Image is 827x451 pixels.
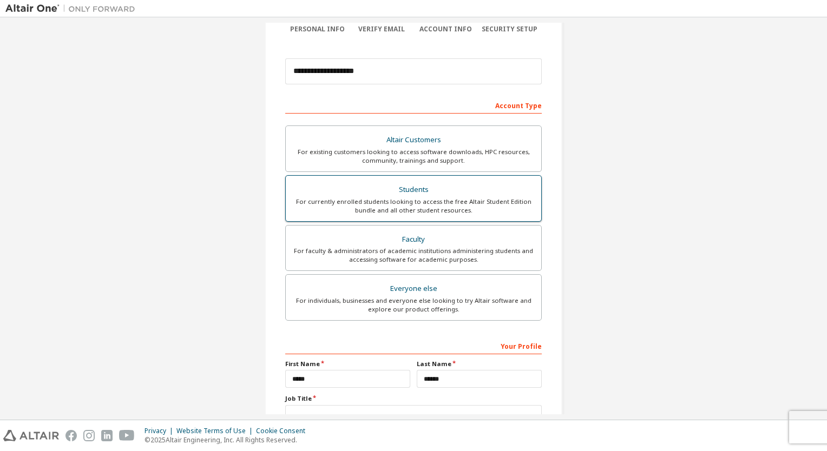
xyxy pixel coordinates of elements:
div: Account Info [413,25,478,34]
div: Personal Info [285,25,350,34]
p: © 2025 Altair Engineering, Inc. All Rights Reserved. [145,435,312,445]
div: Privacy [145,427,176,435]
img: altair_logo.svg [3,430,59,441]
div: Students [292,182,535,197]
div: For existing customers looking to access software downloads, HPC resources, community, trainings ... [292,148,535,165]
div: For faculty & administrators of academic institutions administering students and accessing softwa... [292,247,535,264]
img: linkedin.svg [101,430,113,441]
div: Cookie Consent [256,427,312,435]
div: Your Profile [285,337,542,354]
label: Job Title [285,394,542,403]
div: Altair Customers [292,132,535,148]
div: Faculty [292,232,535,247]
label: Last Name [417,360,542,368]
div: For currently enrolled students looking to access the free Altair Student Edition bundle and all ... [292,197,535,215]
div: Website Terms of Use [176,427,256,435]
img: youtube.svg [119,430,135,441]
img: facebook.svg [65,430,77,441]
label: First Name [285,360,410,368]
img: instagram.svg [83,430,95,441]
img: Altair One [5,3,141,14]
div: Verify Email [350,25,414,34]
div: Everyone else [292,281,535,296]
div: For individuals, businesses and everyone else looking to try Altair software and explore our prod... [292,296,535,314]
div: Account Type [285,96,542,114]
div: Security Setup [478,25,542,34]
